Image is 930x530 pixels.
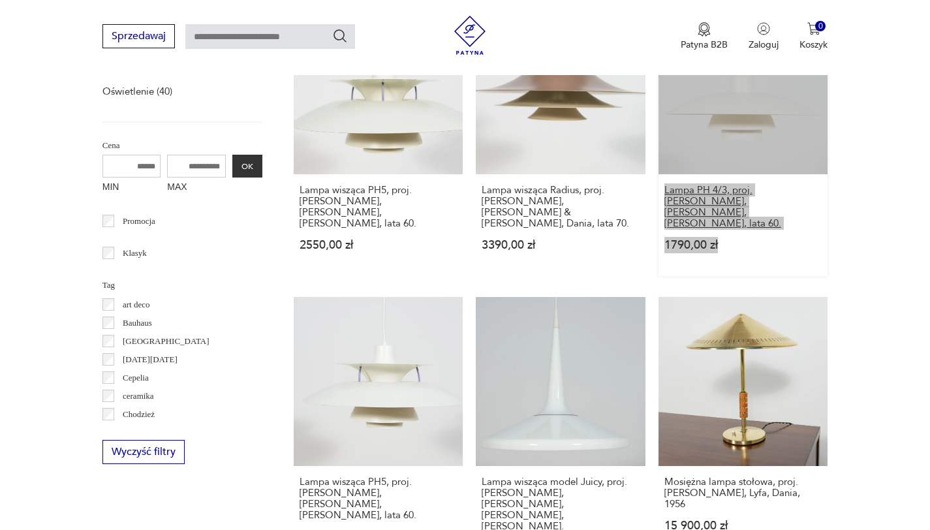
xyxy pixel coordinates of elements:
[123,334,209,349] p: [GEOGRAPHIC_DATA]
[450,16,489,55] img: Patyna - sklep z meblami i dekoracjami vintage
[123,389,154,403] p: ceramika
[167,178,226,198] label: MAX
[300,240,457,251] p: 2550,00 zł
[123,246,147,260] p: Klasyk
[123,352,178,367] p: [DATE][DATE]
[232,155,262,178] button: OK
[102,33,175,42] a: Sprzedawaj
[300,185,457,229] h3: Lampa wisząca PH5, proj. [PERSON_NAME], [PERSON_NAME], [PERSON_NAME], lata 60.
[749,39,779,51] p: Zaloguj
[681,39,728,51] p: Patyna B2B
[102,138,262,153] p: Cena
[799,39,828,51] p: Koszyk
[664,476,822,510] h3: Mosiężna lampa stołowa, proj. [PERSON_NAME], Lyfa, Dania, 1956
[102,82,172,101] a: Oświetlenie (40)
[749,22,779,51] button: Zaloguj
[123,298,150,312] p: art deco
[102,278,262,292] p: Tag
[681,22,728,51] button: Patyna B2B
[681,22,728,51] a: Ikona medaluPatyna B2B
[664,185,822,229] h3: Lampa PH 4/3, proj. [PERSON_NAME], [PERSON_NAME], [PERSON_NAME], lata 60.
[102,440,185,464] button: Wyczyść filtry
[102,24,175,48] button: Sprzedawaj
[659,5,828,276] a: Lampa PH 4/3, proj. P. Henningsen, Louis Poulsen, Dania, lata 60.Lampa PH 4/3, proj. [PERSON_NAME...
[757,22,770,35] img: Ikonka użytkownika
[294,5,463,276] a: Lampa wisząca PH5, proj. P. Henningsen, Louis Poulsen, Dania, lata 60.Lampa wisząca PH5, proj. [P...
[799,22,828,51] button: 0Koszyk
[482,240,640,251] p: 3390,00 zł
[698,22,711,37] img: Ikona medalu
[482,185,640,229] h3: Lampa wisząca Radius, proj. [PERSON_NAME], [PERSON_NAME] & [PERSON_NAME], Dania, lata 70.
[476,5,645,276] a: Lampa wisząca Radius, proj. E. Balslev, Fog & Mørup, Dania, lata 70.Lampa wisząca Radius, proj. [...
[807,22,820,35] img: Ikona koszyka
[123,316,152,330] p: Bauhaus
[300,476,457,521] h3: Lampa wisząca PH5, proj. [PERSON_NAME], [PERSON_NAME], [PERSON_NAME], lata 60.
[102,178,161,198] label: MIN
[123,407,155,422] p: Chodzież
[123,371,149,385] p: Cepelia
[123,214,155,228] p: Promocja
[123,426,154,440] p: Ćmielów
[815,21,826,32] div: 0
[664,240,822,251] p: 1790,00 zł
[332,28,348,44] button: Szukaj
